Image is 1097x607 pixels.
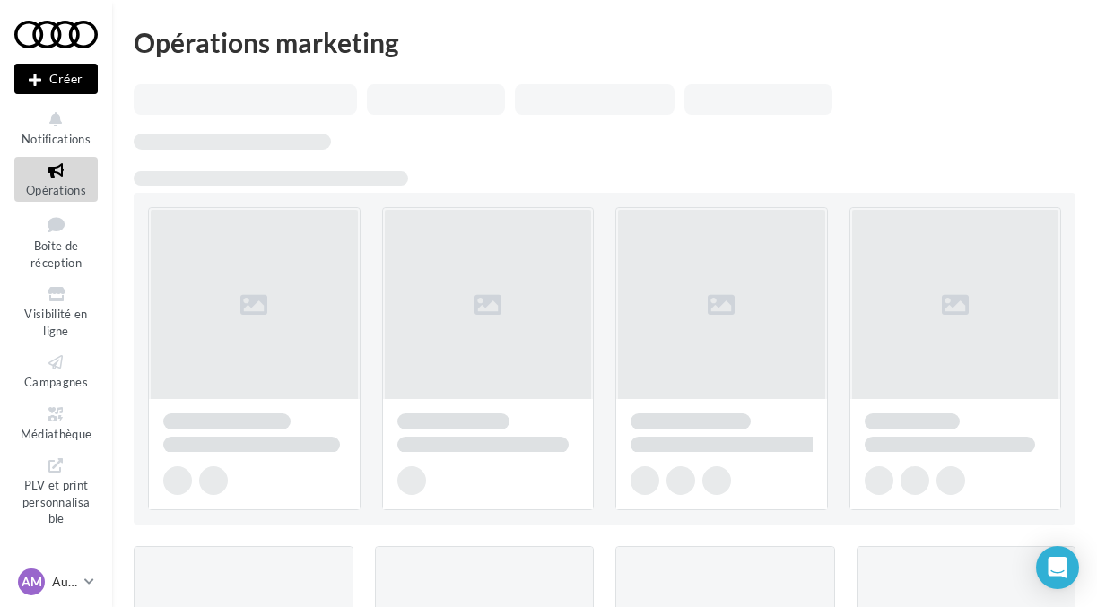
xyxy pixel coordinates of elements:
p: Audi MONTROUGE [52,573,77,591]
span: Médiathèque [21,427,92,441]
span: PLV et print personnalisable [22,474,91,525]
span: AM [22,573,42,591]
a: Boîte de réception [14,209,98,274]
a: Visibilité en ligne [14,281,98,342]
a: Campagnes [14,349,98,393]
a: PLV et print personnalisable [14,452,98,530]
span: Campagnes [24,375,88,389]
button: Créer [14,64,98,94]
span: Boîte de réception [30,238,82,270]
a: Médiathèque [14,401,98,445]
span: Visibilité en ligne [24,307,87,338]
a: Opérations [14,157,98,201]
div: Nouvelle campagne [14,64,98,94]
span: Notifications [22,132,91,146]
button: Notifications [14,106,98,150]
div: Opérations marketing [134,29,1075,56]
div: Open Intercom Messenger [1036,546,1079,589]
span: Opérations [26,183,86,197]
a: AM Audi MONTROUGE [14,565,98,599]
